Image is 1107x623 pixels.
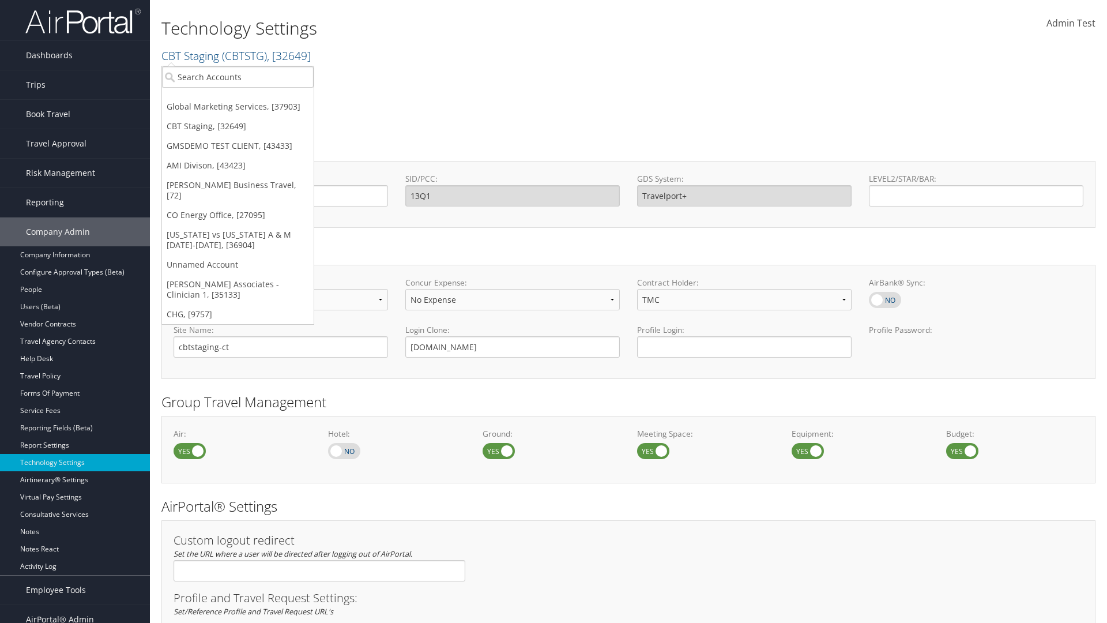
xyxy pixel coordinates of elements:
[1046,6,1095,42] a: Admin Test
[637,324,852,357] label: Profile Login:
[483,428,620,440] label: Ground:
[161,392,1095,412] h2: Group Travel Management
[637,428,774,440] label: Meeting Space:
[25,7,141,35] img: airportal-logo.png
[405,173,620,185] label: SID/PCC:
[161,497,1095,516] h2: AirPortal® Settings
[162,205,314,225] a: CO Energy Office, [27095]
[174,535,465,546] h3: Custom logout redirect
[637,173,852,185] label: GDS System:
[162,66,314,88] input: Search Accounts
[174,324,388,336] label: Site Name:
[26,70,46,99] span: Trips
[161,16,784,40] h1: Technology Settings
[869,277,1083,288] label: AirBank® Sync:
[405,324,620,336] label: Login Clone:
[162,175,314,205] a: [PERSON_NAME] Business Travel, [72]
[26,100,70,129] span: Book Travel
[792,428,929,440] label: Equipment:
[162,97,314,117] a: Global Marketing Services, [37903]
[162,117,314,136] a: CBT Staging, [32649]
[162,156,314,175] a: AMI Divison, [43423]
[161,137,1087,157] h2: GDS
[161,48,311,63] a: CBT Staging
[637,336,852,358] input: Profile Login:
[405,277,620,288] label: Concur Expense:
[162,305,314,324] a: CHG, [9757]
[222,48,267,63] span: ( CBTSTG )
[869,324,1083,357] label: Profile Password:
[946,428,1083,440] label: Budget:
[162,136,314,156] a: GMSDEMO TEST CLIENT, [43433]
[174,606,333,617] em: Set/Reference Profile and Travel Request URL's
[869,173,1083,185] label: LEVEL2/STAR/BAR:
[26,41,73,70] span: Dashboards
[328,428,465,440] label: Hotel:
[1046,17,1095,29] span: Admin Test
[174,428,311,440] label: Air:
[161,241,1095,261] h2: Online Booking Tool
[26,129,86,158] span: Travel Approval
[26,188,64,217] span: Reporting
[162,225,314,255] a: [US_STATE] vs [US_STATE] A & M [DATE]-[DATE], [36904]
[869,292,901,308] label: AirBank® Sync
[26,217,90,246] span: Company Admin
[26,159,95,187] span: Risk Management
[267,48,311,63] span: , [ 32649 ]
[637,277,852,288] label: Contract Holder:
[26,576,86,605] span: Employee Tools
[162,275,314,305] a: [PERSON_NAME] Associates - Clinician 1, [35133]
[162,255,314,275] a: Unnamed Account
[174,592,1083,604] h3: Profile and Travel Request Settings:
[174,549,412,559] em: Set the URL where a user will be directed after logging out of AirPortal.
